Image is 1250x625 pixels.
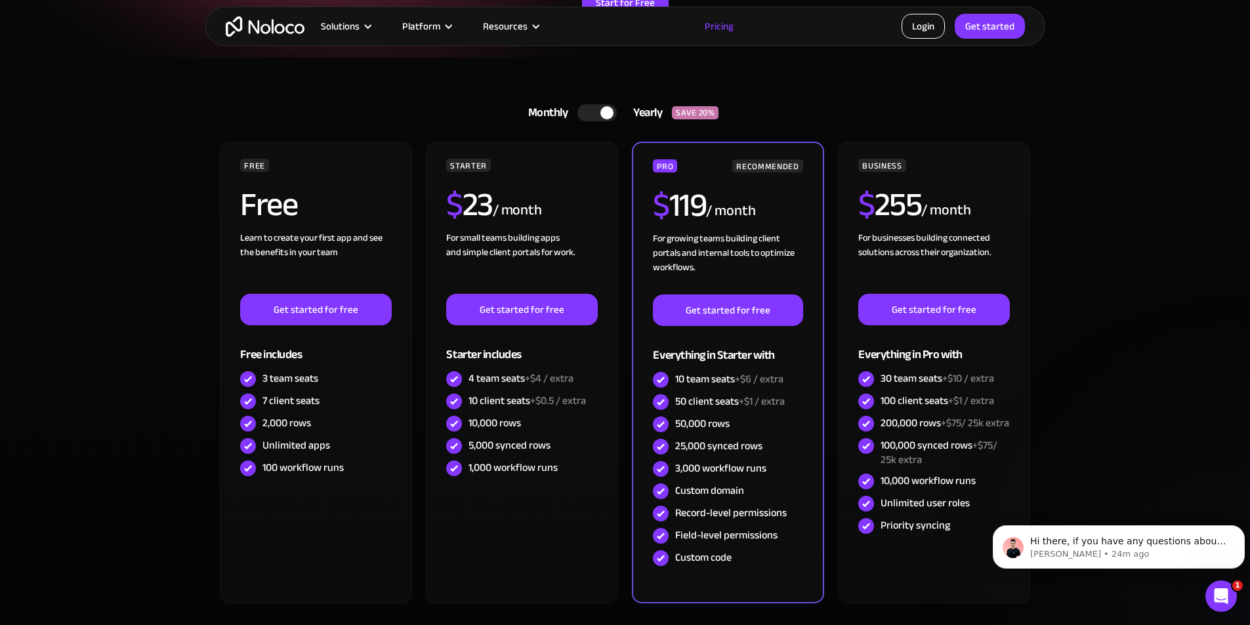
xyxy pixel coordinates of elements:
[732,159,802,172] div: RECOMMENDED
[675,461,766,475] div: 3,000 workflow runs
[881,435,997,470] span: +$75/ 25k extra
[304,18,386,35] div: Solutions
[941,413,1009,433] span: +$75/ 25k extra
[262,460,344,475] div: 100 workflow runs
[858,294,1009,325] a: Get started for free
[881,518,950,533] div: Priority syncing
[386,18,467,35] div: Platform
[706,201,755,222] div: / month
[240,325,391,368] div: Free includes
[525,369,573,388] span: +$4 / extra
[469,460,558,475] div: 1,000 workflow runs
[675,528,778,542] div: Field-level permissions
[675,394,785,409] div: 50 client seats
[858,188,921,221] h2: 255
[262,438,330,453] div: Unlimited apps
[735,369,783,389] span: +$6 / extra
[653,294,802,326] a: Get started for free
[653,326,802,369] div: Everything in Starter with
[858,174,875,235] span: $
[512,103,578,123] div: Monthly
[881,438,1009,467] div: 100,000 synced rows
[617,103,672,123] div: Yearly
[240,188,297,221] h2: Free
[226,16,304,37] a: home
[240,159,269,172] div: FREE
[653,159,677,172] div: PRO
[653,189,706,222] h2: 119
[858,159,906,172] div: BUSINESS
[653,174,669,236] span: $
[881,416,1009,430] div: 200,000 rows
[1205,580,1237,612] iframe: Intercom live chat
[530,391,586,411] span: +$0.5 / extra
[858,325,1009,368] div: Everything in Pro with
[675,506,787,520] div: Record-level permissions
[446,159,490,172] div: STARTER
[675,416,730,431] div: 50,000 rows
[675,439,762,453] div: 25,000 synced rows
[321,18,360,35] div: Solutions
[467,18,554,35] div: Resources
[446,174,463,235] span: $
[493,200,542,221] div: / month
[446,294,597,325] a: Get started for free
[469,416,521,430] div: 10,000 rows
[653,232,802,294] div: For growing teams building client portals and internal tools to optimize workflows.
[262,393,320,408] div: 7 client seats
[881,371,994,386] div: 30 team seats
[446,188,493,221] h2: 23
[483,18,528,35] div: Resources
[1232,580,1243,591] span: 1
[858,231,1009,294] div: For businesses building connected solutions across their organization. ‍
[881,393,994,408] div: 100 client seats
[446,325,597,368] div: Starter includes
[688,18,750,35] a: Pricing
[469,393,586,408] div: 10 client seats
[446,231,597,294] div: For small teams building apps and simple client portals for work. ‍
[739,392,785,411] span: +$1 / extra
[675,483,744,498] div: Custom domain
[955,14,1025,39] a: Get started
[240,294,391,325] a: Get started for free
[675,372,783,386] div: 10 team seats
[921,200,970,221] div: / month
[262,371,318,386] div: 3 team seats
[240,231,391,294] div: Learn to create your first app and see the benefits in your team ‍
[902,14,945,39] a: Login
[672,106,719,119] div: SAVE 20%
[469,371,573,386] div: 4 team seats
[402,18,440,35] div: Platform
[942,369,994,388] span: +$10 / extra
[988,498,1250,590] iframe: Intercom notifications message
[262,416,311,430] div: 2,000 rows
[675,550,732,565] div: Custom code
[469,438,551,453] div: 5,000 synced rows
[881,496,970,510] div: Unlimited user roles
[948,391,994,411] span: +$1 / extra
[881,474,976,488] div: 10,000 workflow runs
